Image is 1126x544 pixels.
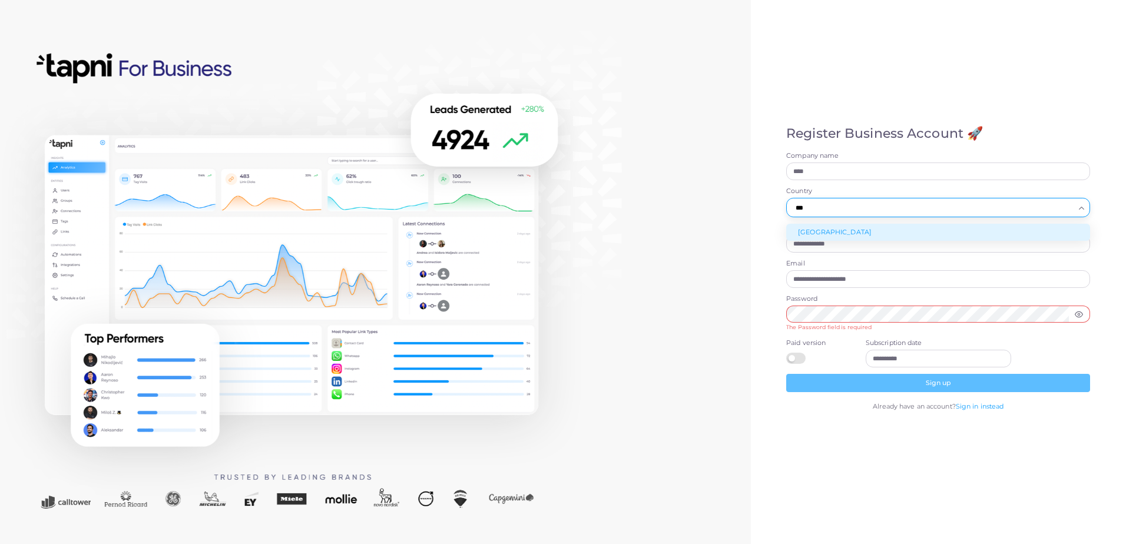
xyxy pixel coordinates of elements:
label: Paid version [786,339,853,348]
input: Search for option [791,201,1074,214]
label: Company name [786,151,1090,161]
span: Already have an account? [873,402,956,410]
button: Sign up [786,374,1090,392]
label: Full Name [786,224,1090,233]
div: Search for option [786,198,1090,217]
label: Password [786,294,1090,304]
label: Subscription date [866,339,1011,348]
h4: Register Business Account 🚀 [786,126,1090,141]
label: Email [786,259,1090,268]
a: Sign in instead [956,402,1004,410]
li: [GEOGRAPHIC_DATA] [786,224,1090,241]
small: The Password field is required [786,324,872,330]
label: Country [786,187,1090,196]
